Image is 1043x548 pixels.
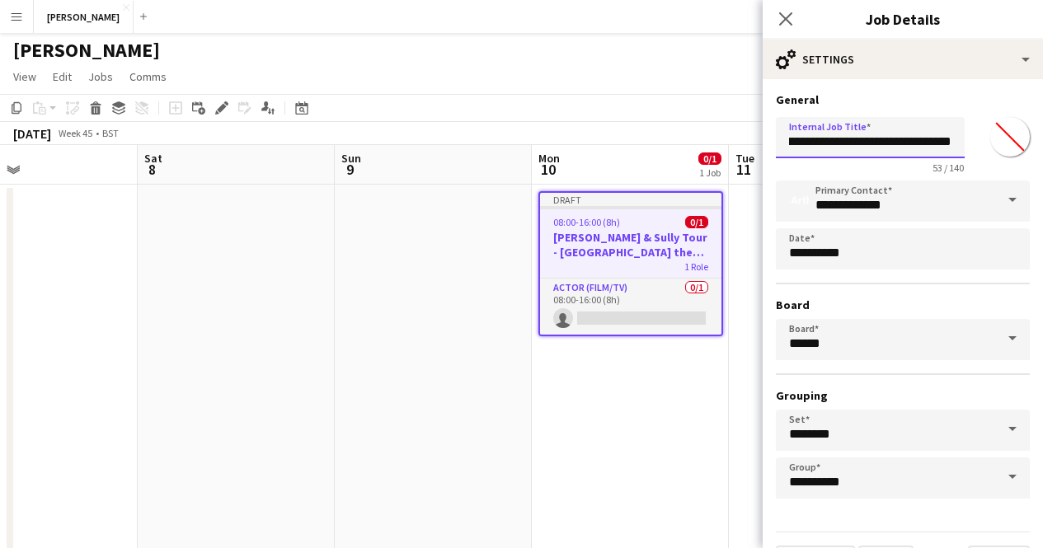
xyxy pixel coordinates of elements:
span: View [13,69,36,84]
span: Comms [129,69,167,84]
app-job-card: Draft08:00-16:00 (8h)0/1[PERSON_NAME] & Sully Tour - [GEOGRAPHIC_DATA] then [GEOGRAPHIC_DATA] DAT... [538,191,723,336]
span: 08:00-16:00 (8h) [553,216,620,228]
span: Edit [53,69,72,84]
app-card-role: Actor (Film/TV)0/108:00-16:00 (8h) [540,279,721,335]
div: BST [102,127,119,139]
span: 0/1 [685,216,708,228]
h1: [PERSON_NAME] [13,38,160,63]
span: 0/1 [698,152,721,165]
div: 1 Job [699,166,721,179]
h3: Job Details [763,8,1043,30]
span: 8 [142,160,162,179]
h3: [PERSON_NAME] & Sully Tour - [GEOGRAPHIC_DATA] then [GEOGRAPHIC_DATA] DATES TBC [540,230,721,260]
span: Tue [735,151,754,166]
button: [PERSON_NAME] [34,1,134,33]
span: 10 [536,160,560,179]
span: Mon [538,151,560,166]
span: 1 Role [684,260,708,273]
span: 9 [339,160,361,179]
span: Sun [341,151,361,166]
h3: Board [776,297,1030,312]
div: Draft [540,193,721,206]
span: Jobs [88,69,113,84]
a: Jobs [82,66,120,87]
span: 53 / 140 [919,162,977,174]
h3: General [776,92,1030,107]
a: Comms [123,66,173,87]
a: View [7,66,43,87]
span: Week 45 [54,127,96,139]
a: Edit [46,66,78,87]
span: Sat [144,151,162,166]
span: 11 [733,160,754,179]
h3: Grouping [776,388,1030,403]
div: [DATE] [13,125,51,142]
div: Settings [763,40,1043,79]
